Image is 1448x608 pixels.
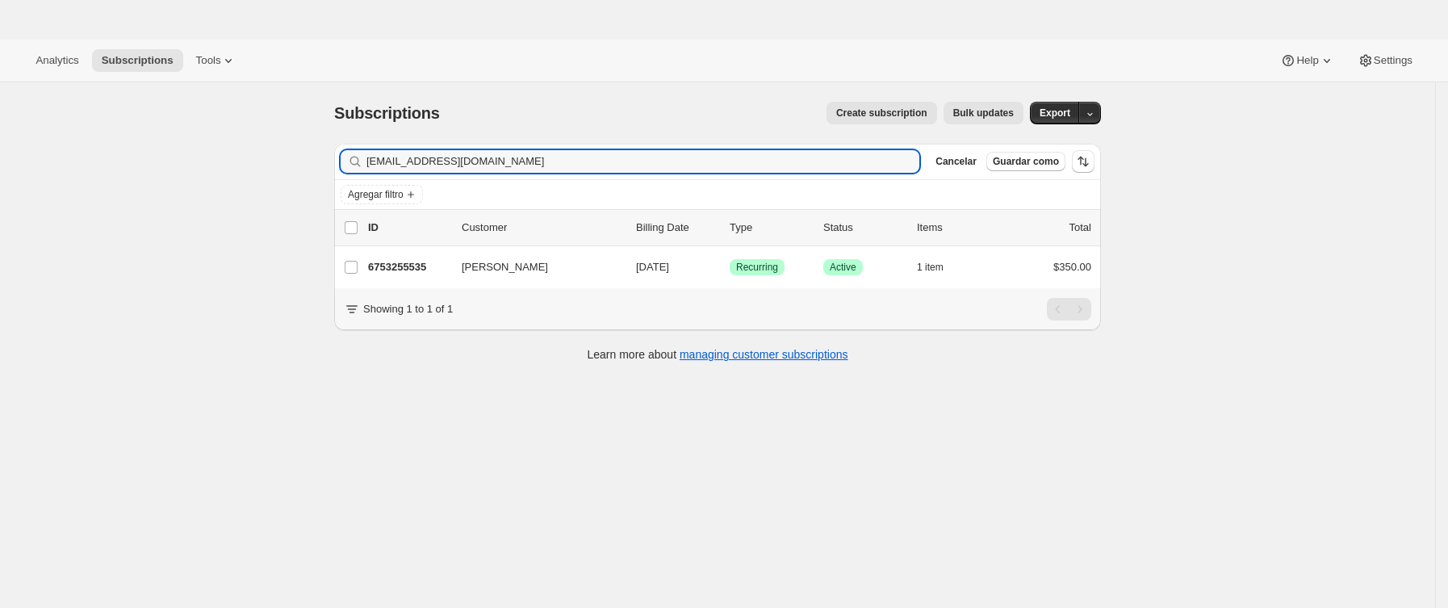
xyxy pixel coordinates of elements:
[917,256,961,279] button: 1 item
[26,49,88,72] button: Analytics
[368,220,1091,236] div: IDCustomerBilling DateTypeStatusItemsTotal
[334,104,440,122] span: Subscriptions
[1348,49,1422,72] button: Settings
[462,259,548,275] span: [PERSON_NAME]
[929,152,983,171] button: Cancelar
[1072,150,1094,173] button: Ordenar los resultados
[186,49,246,72] button: Tools
[917,220,998,236] div: Items
[36,54,78,67] span: Analytics
[944,102,1023,124] button: Bulk updates
[452,254,613,280] button: [PERSON_NAME]
[101,54,173,67] span: Subscriptions
[917,261,944,274] span: 1 item
[91,49,182,72] button: Subscriptions
[993,155,1059,168] span: Guardar como
[830,261,856,274] span: Active
[823,220,904,236] p: Status
[368,256,1091,279] div: 6753255535[PERSON_NAME][DATE]LogradoRecurringLogradoActive1 item$350.00
[588,346,848,363] p: Learn more about
[368,259,449,275] p: 6753255535
[680,348,848,361] a: managing customer subscriptions
[1296,54,1318,67] span: Help
[636,261,669,273] span: [DATE]
[1047,298,1091,321] nav: Paginación
[1374,54,1412,67] span: Settings
[1053,261,1091,273] span: $350.00
[953,107,1014,120] span: Bulk updates
[363,301,453,317] p: Showing 1 to 1 of 1
[348,188,404,201] span: Agregar filtro
[986,152,1065,171] button: Guardar como
[730,220,810,236] div: Type
[827,102,937,124] button: Create subscription
[1040,107,1070,120] span: Export
[366,150,919,173] input: Filter subscribers
[195,54,220,67] span: Tools
[462,220,623,236] p: Customer
[1069,220,1091,236] p: Total
[836,107,927,120] span: Create subscription
[1270,49,1344,72] button: Help
[736,261,778,274] span: Recurring
[1030,102,1080,124] button: Export
[368,220,449,236] p: ID
[341,185,423,204] button: Agregar filtro
[935,155,977,168] span: Cancelar
[1393,537,1432,576] iframe: Intercom live chat
[636,220,717,236] p: Billing Date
